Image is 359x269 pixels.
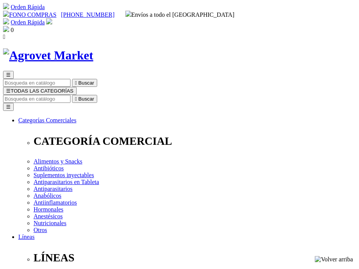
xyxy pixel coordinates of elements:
[75,96,77,102] i: 
[34,192,61,199] a: Anabólicos
[3,48,93,62] img: Agrovet Market
[79,80,94,86] span: Buscar
[3,79,71,87] input: Buscar
[3,3,9,9] img: shopping-cart.svg
[72,79,97,87] button:  Buscar
[18,234,35,240] a: Líneas
[34,251,356,264] p: LÍNEAS
[34,206,63,213] a: Hormonales
[34,199,77,206] a: Antiinflamatorios
[11,19,45,26] a: Orden Rápida
[3,87,77,95] button: ☰TODAS LAS CATEGORÍAS
[11,4,45,10] a: Orden Rápida
[3,71,14,79] button: ☰
[61,11,114,18] a: [PHONE_NUMBER]
[79,96,94,102] span: Buscar
[315,256,353,263] img: Volver arriba
[34,165,64,171] a: Antibióticos
[11,27,14,33] span: 0
[6,72,11,78] span: ☰
[3,18,9,24] img: shopping-cart.svg
[72,95,97,103] button:  Buscar
[6,88,11,94] span: ☰
[46,19,52,26] a: Acceda a su cuenta de cliente
[3,34,5,40] i: 
[125,11,235,18] span: Envíos a todo el [GEOGRAPHIC_DATA]
[3,26,9,32] img: shopping-bag.svg
[3,103,14,111] button: ☰
[34,172,94,178] a: Suplementos inyectables
[3,11,9,17] img: phone.svg
[3,95,71,103] input: Buscar
[46,18,52,24] img: user.svg
[34,227,47,233] a: Otros
[34,213,63,219] a: Anestésicos
[3,11,56,18] a: FONO COMPRAS
[18,117,76,123] a: Categorías Comerciales
[34,135,356,147] p: CATEGORÍA COMERCIAL
[34,220,66,226] a: Nutricionales
[125,11,131,17] img: delivery-truck.svg
[75,80,77,86] i: 
[34,186,72,192] a: Antiparasitarios
[34,158,82,165] a: Alimentos y Snacks
[34,179,99,185] a: Antiparasitarios en Tableta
